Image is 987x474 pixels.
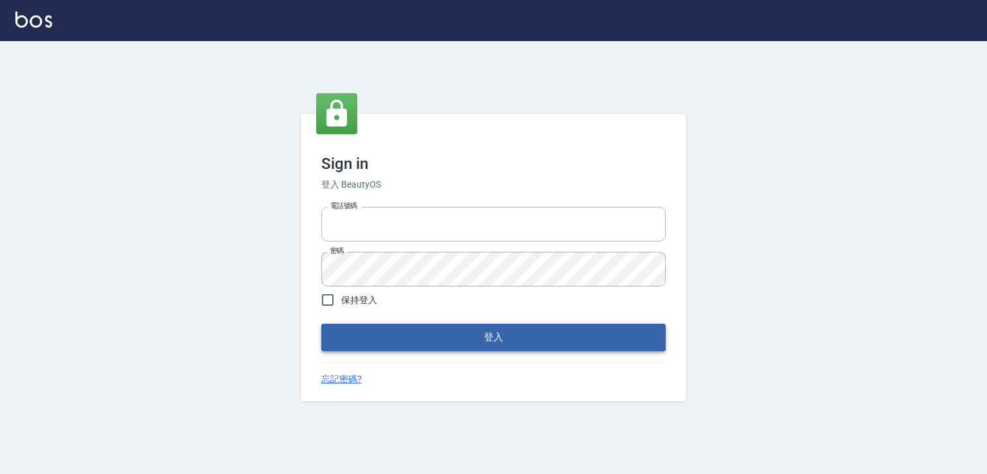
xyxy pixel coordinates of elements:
img: Logo [15,12,52,28]
label: 電話號碼 [330,201,357,211]
span: 保持登入 [341,294,377,307]
a: 忘記密碼? [321,373,362,386]
h3: Sign in [321,155,666,173]
h6: 登入 BeautyOS [321,178,666,191]
label: 密碼 [330,246,344,256]
button: 登入 [321,324,666,351]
